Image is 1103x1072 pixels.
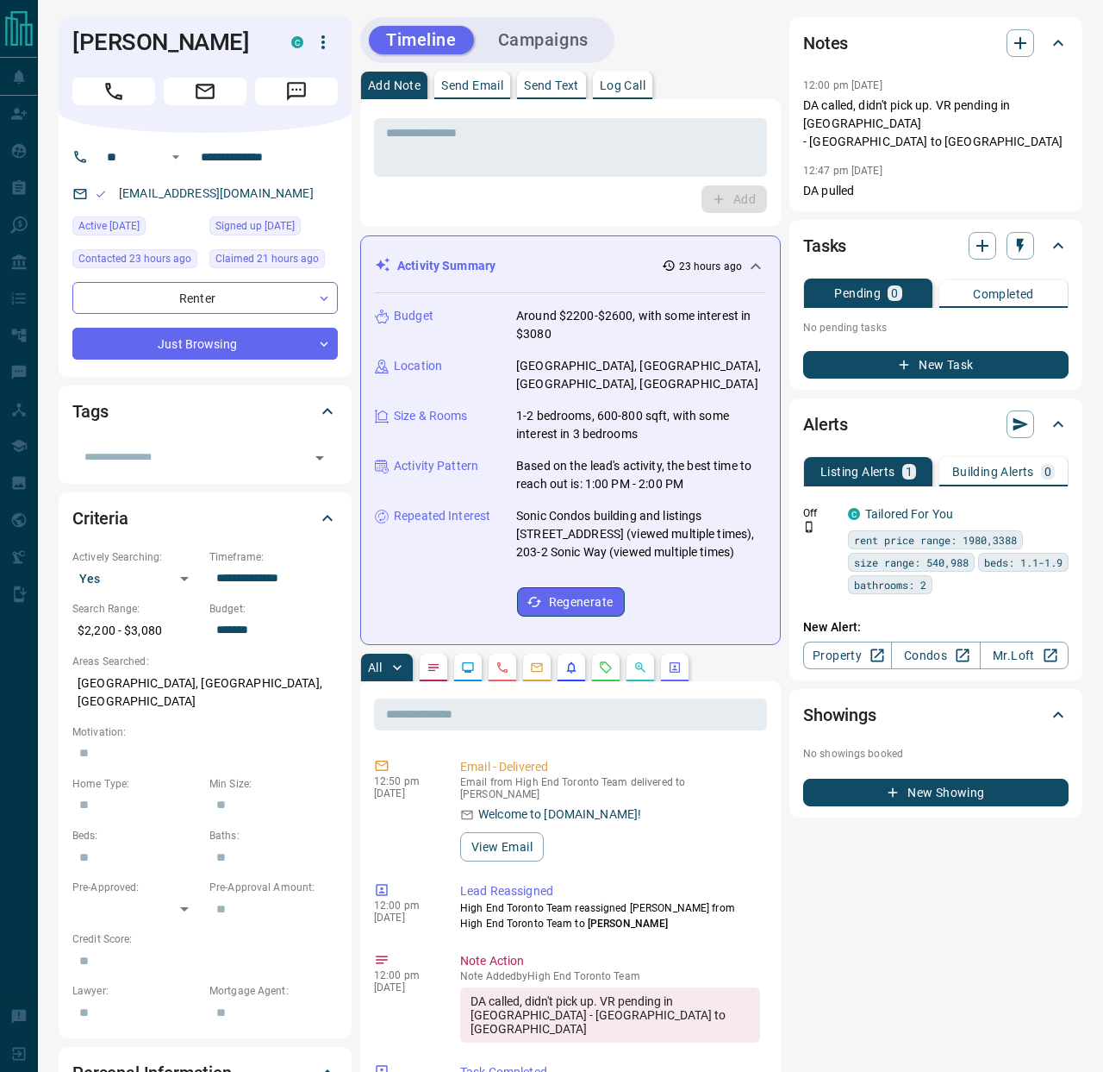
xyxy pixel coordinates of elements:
[524,79,579,91] p: Send Text
[72,654,338,669] p: Areas Searched:
[72,931,338,947] p: Credit Score:
[165,147,186,167] button: Open
[394,357,442,375] p: Location
[72,983,201,999] p: Lawyer:
[516,507,766,561] p: Sonic Condos building and listings [STREET_ADDRESS] (viewed multiple times), 203-2 Sonic Way (vie...
[209,216,338,241] div: Sat Sep 13 2025
[72,669,338,716] p: [GEOGRAPHIC_DATA], [GEOGRAPHIC_DATA], [GEOGRAPHIC_DATA]
[481,26,606,54] button: Campaigns
[803,232,846,260] h2: Tasks
[215,250,319,267] span: Claimed 21 hours ago
[308,446,332,470] button: Open
[803,746,1069,762] p: No showings booked
[209,601,338,617] p: Budget:
[209,249,338,273] div: Sun Sep 14 2025
[865,507,953,521] a: Tailored For You
[834,287,881,299] p: Pending
[441,79,503,91] p: Send Email
[72,617,201,645] p: $2,200 - $3,080
[803,315,1069,341] p: No pending tasks
[679,259,742,274] p: 23 hours ago
[72,282,338,314] div: Renter
[460,970,760,982] p: Note Added by High End Toronto Team
[460,776,760,800] p: Email from High End Toronto Team delivered to [PERSON_NAME]
[906,466,913,478] p: 1
[803,165,882,177] p: 12:47 pm [DATE]
[803,642,892,669] a: Property
[854,554,969,571] span: size range: 540,988
[478,806,641,824] p: Welcome to [DOMAIN_NAME]!
[633,661,647,674] svg: Opportunities
[95,188,107,200] svg: Email Valid
[72,880,201,895] p: Pre-Approved:
[374,787,434,799] p: [DATE]
[164,78,246,105] span: Email
[72,601,201,617] p: Search Range:
[368,79,421,91] p: Add Note
[72,216,201,241] div: Sat Sep 13 2025
[820,466,895,478] p: Listing Alerts
[209,983,338,999] p: Mortgage Agent:
[375,250,766,282] div: Activity Summary23 hours ago
[517,587,625,617] button: Regenerate
[984,554,1062,571] span: beds: 1.1-1.9
[72,398,108,425] h2: Tags
[460,952,760,970] p: Note Action
[374,981,434,994] p: [DATE]
[564,661,578,674] svg: Listing Alerts
[209,880,338,895] p: Pre-Approval Amount:
[72,505,128,532] h2: Criteria
[72,28,265,56] h1: [PERSON_NAME]
[215,217,295,235] span: Signed up [DATE]
[980,642,1069,669] a: Mr.Loft
[803,701,876,729] h2: Showings
[374,969,434,981] p: 12:00 pm
[255,78,338,105] span: Message
[72,249,201,273] div: Sun Sep 14 2025
[803,779,1069,806] button: New Showing
[369,26,474,54] button: Timeline
[803,225,1069,266] div: Tasks
[803,79,882,91] p: 12:00 pm [DATE]
[973,288,1034,300] p: Completed
[803,182,1069,200] p: DA pulled
[803,97,1069,151] p: DA called, didn't pick up. VR pending in [GEOGRAPHIC_DATA] - [GEOGRAPHIC_DATA] to [GEOGRAPHIC_DATA]
[374,912,434,924] p: [DATE]
[460,758,760,776] p: Email - Delivered
[599,661,613,674] svg: Requests
[78,250,191,267] span: Contacted 23 hours ago
[516,357,766,393] p: [GEOGRAPHIC_DATA], [GEOGRAPHIC_DATA], [GEOGRAPHIC_DATA], [GEOGRAPHIC_DATA]
[460,987,760,1043] div: DA called, didn't pick up. VR pending in [GEOGRAPHIC_DATA] - [GEOGRAPHIC_DATA] to [GEOGRAPHIC_DATA]
[803,694,1069,736] div: Showings
[72,828,201,843] p: Beds:
[854,576,926,593] span: bathrooms: 2
[891,287,898,299] p: 0
[803,411,848,438] h2: Alerts
[460,882,760,900] p: Lead Reassigned
[397,257,495,275] p: Activity Summary
[803,29,848,57] h2: Notes
[72,549,201,565] p: Actively Searching:
[291,36,303,48] div: condos.ca
[368,661,382,674] p: All
[803,351,1069,379] button: New Task
[72,498,338,539] div: Criteria
[461,661,475,674] svg: Lead Browsing Activity
[1044,466,1051,478] p: 0
[394,507,490,525] p: Repeated Interest
[803,521,815,533] svg: Push Notification Only
[460,900,760,931] p: High End Toronto Team reassigned [PERSON_NAME] from High End Toronto Team to
[848,508,860,520] div: condos.ca
[374,775,434,787] p: 12:50 pm
[588,918,668,930] span: [PERSON_NAME]
[394,407,468,425] p: Size & Rooms
[854,531,1017,549] span: rent price range: 1980,3388
[209,828,338,843] p: Baths:
[427,661,440,674] svg: Notes
[209,776,338,792] p: Min Size:
[394,457,478,475] p: Activity Pattern
[600,79,645,91] p: Log Call
[495,661,509,674] svg: Calls
[72,391,338,432] div: Tags
[803,618,1069,636] p: New Alert:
